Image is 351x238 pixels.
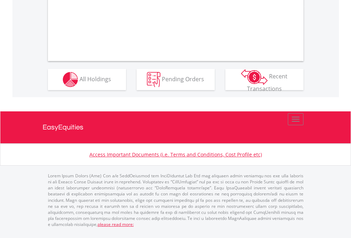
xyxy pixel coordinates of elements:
[98,221,134,227] a: please read more:
[48,173,303,227] p: Lorem Ipsum Dolors (Ame) Con a/e SeddOeiusmod tem InciDiduntut Lab Etd mag aliquaen admin veniamq...
[162,75,204,83] span: Pending Orders
[48,69,126,90] button: All Holdings
[137,69,215,90] button: Pending Orders
[43,111,309,143] a: EasyEquities
[241,69,268,85] img: transactions-zar-wht.png
[79,75,111,83] span: All Holdings
[63,72,78,87] img: holdings-wht.png
[225,69,303,90] button: Recent Transactions
[147,72,160,87] img: pending_instructions-wht.png
[89,151,262,158] a: Access Important Documents (i.e. Terms and Conditions, Cost Profile etc)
